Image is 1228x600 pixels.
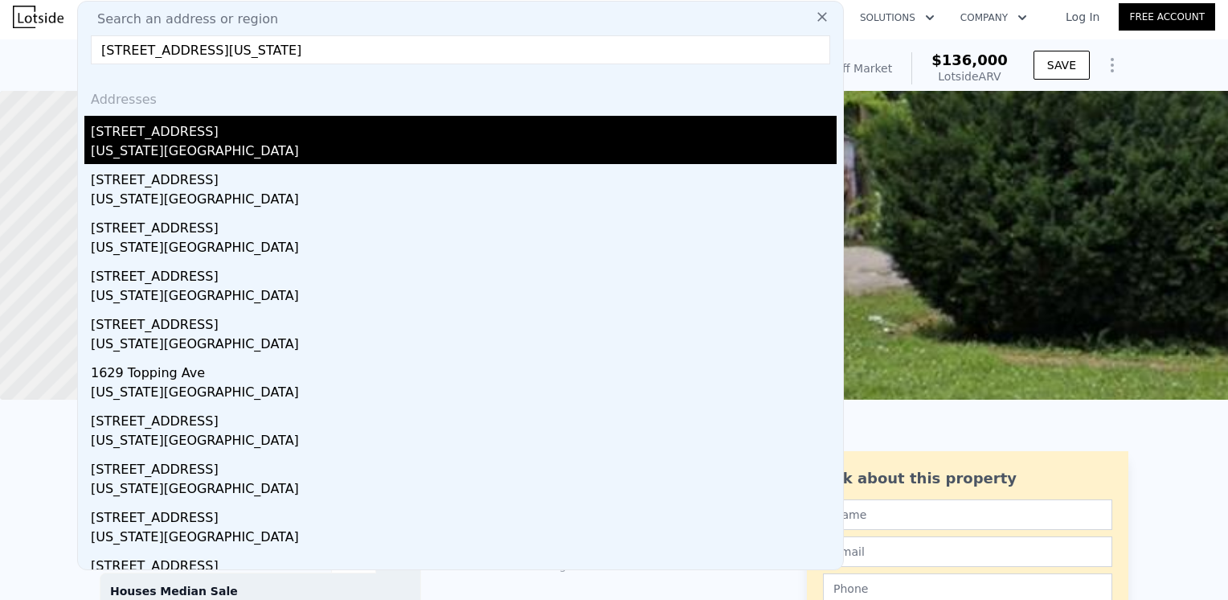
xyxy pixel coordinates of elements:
[91,261,837,286] div: [STREET_ADDRESS]
[91,550,837,576] div: [STREET_ADDRESS]
[91,335,837,357] div: [US_STATE][GEOGRAPHIC_DATA]
[91,357,837,383] div: 1629 Topping Ave
[823,467,1112,490] div: Ask about this property
[833,60,892,76] div: Off Market
[948,3,1040,32] button: Company
[91,502,837,528] div: [STREET_ADDRESS]
[823,536,1112,567] input: Email
[1046,9,1119,25] a: Log In
[931,51,1008,68] span: $136,000
[91,405,837,431] div: [STREET_ADDRESS]
[84,10,278,29] span: Search an address or region
[91,431,837,454] div: [US_STATE][GEOGRAPHIC_DATA]
[1119,3,1215,31] a: Free Account
[91,238,837,261] div: [US_STATE][GEOGRAPHIC_DATA]
[91,142,837,164] div: [US_STATE][GEOGRAPHIC_DATA]
[91,383,837,405] div: [US_STATE][GEOGRAPHIC_DATA]
[91,35,830,64] input: Enter an address, city, region, neighborhood or zip code
[13,6,63,28] img: Lotside
[91,286,837,309] div: [US_STATE][GEOGRAPHIC_DATA]
[91,164,837,190] div: [STREET_ADDRESS]
[847,3,948,32] button: Solutions
[823,499,1112,530] input: Name
[91,309,837,335] div: [STREET_ADDRESS]
[84,77,837,116] div: Addresses
[91,454,837,479] div: [STREET_ADDRESS]
[1034,51,1090,80] button: SAVE
[91,212,837,238] div: [STREET_ADDRESS]
[1096,49,1128,81] button: Show Options
[931,68,1008,84] div: Lotside ARV
[91,528,837,550] div: [US_STATE][GEOGRAPHIC_DATA]
[110,583,411,599] div: Houses Median Sale
[91,116,837,142] div: [STREET_ADDRESS]
[91,479,837,502] div: [US_STATE][GEOGRAPHIC_DATA]
[91,190,837,212] div: [US_STATE][GEOGRAPHIC_DATA]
